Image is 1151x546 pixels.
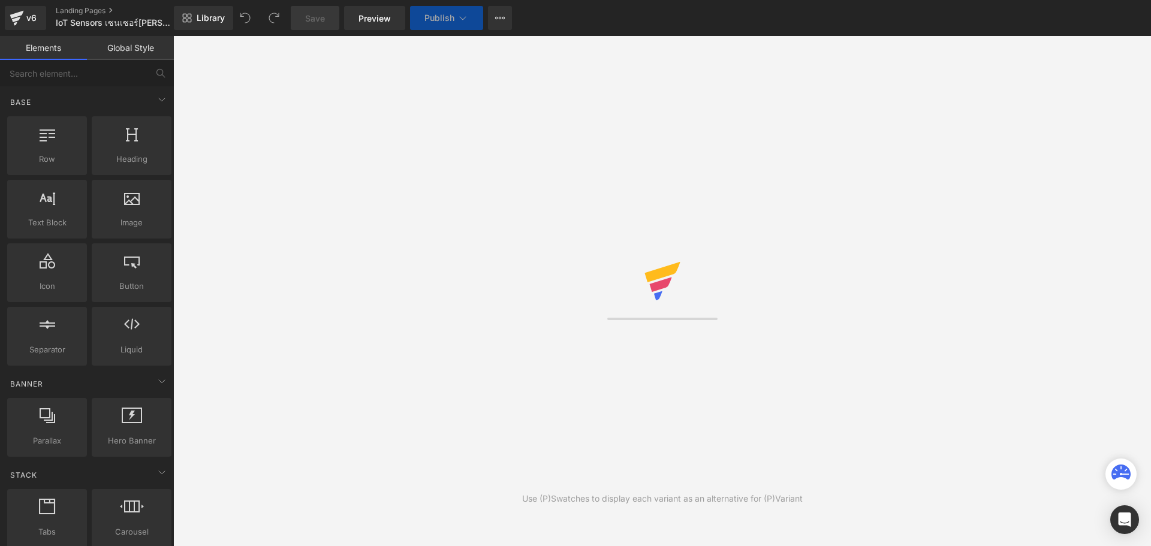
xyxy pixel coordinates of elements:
span: Button [95,280,168,292]
span: Library [197,13,225,23]
a: Global Style [87,36,174,60]
span: Stack [9,469,38,481]
span: Tabs [11,526,83,538]
a: v6 [5,6,46,30]
span: Publish [424,13,454,23]
button: Undo [233,6,257,30]
button: Publish [410,6,483,30]
div: v6 [24,10,39,26]
span: Icon [11,280,83,292]
span: Heading [95,153,168,165]
span: Liquid [95,343,168,356]
span: Text Block [11,216,83,229]
span: Image [95,216,168,229]
button: More [488,6,512,30]
span: Row [11,153,83,165]
span: Save [305,12,325,25]
div: Open Intercom Messenger [1110,505,1139,534]
span: Preview [358,12,391,25]
span: Banner [9,378,44,390]
span: Separator [11,343,83,356]
a: Landing Pages [56,6,194,16]
span: Carousel [95,526,168,538]
span: IoT Sensors เซนเซอร์[PERSON_NAME] [56,18,171,28]
a: New Library [174,6,233,30]
a: Preview [344,6,405,30]
button: Redo [262,6,286,30]
span: Base [9,96,32,108]
span: Hero Banner [95,435,168,447]
div: Use (P)Swatches to display each variant as an alternative for (P)Variant [522,492,803,505]
span: Parallax [11,435,83,447]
